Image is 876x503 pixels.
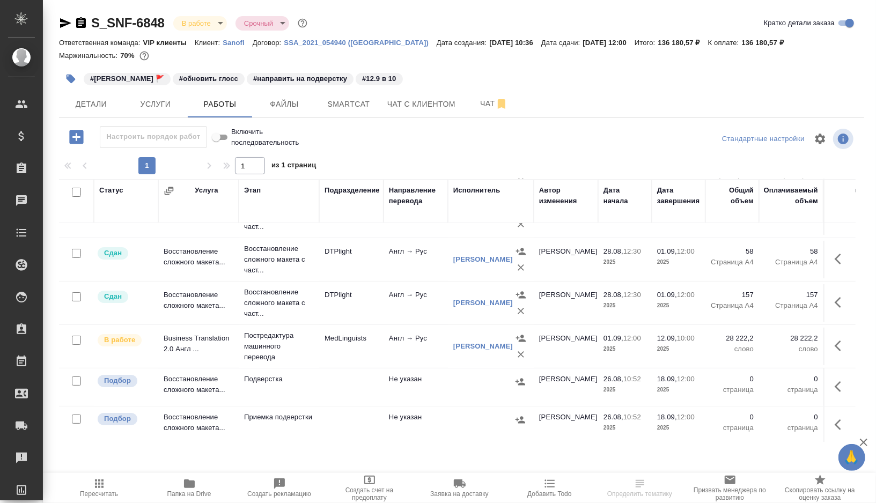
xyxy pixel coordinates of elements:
div: Дата начала [603,185,646,206]
div: Исполнитель [453,185,500,196]
span: Настроить таблицу [807,126,833,152]
div: Менеджер проверил работу исполнителя, передает ее на следующий этап [97,246,153,261]
td: MedLinguists [319,328,384,365]
div: Можно подбирать исполнителей [97,374,153,388]
p: Подбор [104,375,131,386]
td: [PERSON_NAME] [534,406,598,444]
td: Англ → Рус [384,241,448,278]
button: Добавить тэг [59,67,83,91]
td: Business Translation 2.0 Англ ... [158,328,239,365]
div: Менеджер проверил работу исполнителя, передает ее на следующий этап [97,290,153,304]
div: Можно подбирать исполнителей [97,412,153,426]
p: 12.09, [657,334,677,342]
td: [PERSON_NAME] [534,284,598,322]
p: слово [764,344,818,354]
span: Папка на Drive [167,490,211,498]
p: 01.09, [603,334,623,342]
p: 0 [711,412,754,423]
button: Назначить [513,287,529,303]
div: Услуга [195,185,218,196]
button: Призвать менеджера по развитию [685,473,775,503]
p: Дата сдачи: [541,39,583,47]
p: 0 [764,374,818,384]
span: Работы [194,98,246,111]
p: #обновить глосс [179,73,238,84]
button: 33664.42 RUB; [137,49,151,63]
div: В работе [235,16,289,31]
span: 12.9 в 10 [355,73,403,83]
p: 10:52 [623,413,641,421]
button: Добавить Todo [505,473,595,503]
p: 157 [764,290,818,300]
button: Определить тематику [595,473,685,503]
td: [PERSON_NAME] [534,328,598,365]
p: страница [711,384,754,395]
p: 2025 [657,423,700,433]
td: Не указан [384,406,448,444]
a: [PERSON_NAME] [453,342,513,350]
td: Англ → Рус [384,284,448,322]
td: Восстановление сложного макета... [158,406,239,444]
td: Англ → Рус [384,328,448,365]
span: обновить глосс [172,73,246,83]
span: 🙏 [843,446,861,469]
p: 12:00 [677,375,695,383]
span: Файлы [259,98,310,111]
p: 0 [711,374,754,384]
button: 🙏 [838,444,865,471]
p: В работе [104,335,135,345]
button: Здесь прячутся важные кнопки [828,412,854,438]
p: 10:52 [623,375,641,383]
button: Назначить [512,412,528,428]
p: Восстановление сложного макета с част... [244,243,314,276]
p: 2025 [603,384,646,395]
button: Доп статусы указывают на важность/срочность заказа [296,16,310,30]
p: #направить на подверстку [253,73,347,84]
span: Пересчитать [80,490,118,498]
p: 12:30 [623,291,641,299]
p: Маржинальность: [59,51,120,60]
a: [PERSON_NAME] [453,299,513,307]
p: SSA_2021_054940 ([GEOGRAPHIC_DATA]) [284,39,437,47]
p: 2025 [603,423,646,433]
p: Ответственная команда: [59,39,143,47]
div: Общий объем [711,185,754,206]
p: 18.09, [657,375,677,383]
p: Клиент: [195,39,223,47]
p: Сдан [104,291,122,302]
p: #12.9 в 10 [362,73,396,84]
div: Статус [99,185,123,196]
p: 12:30 [623,247,641,255]
span: Кратко детали заказа [764,18,835,28]
span: Услуги [130,98,181,111]
span: Определить тематику [607,490,672,498]
p: Приемка подверстки [244,412,314,423]
p: 2025 [603,344,646,354]
td: [PERSON_NAME] [534,241,598,278]
a: S_SNF-6848 [91,16,165,30]
button: Назначить [513,330,529,346]
button: Здесь прячутся важные кнопки [828,246,854,272]
p: Итого: [635,39,658,47]
p: страница [764,423,818,433]
button: В работе [179,19,214,28]
p: 136 180,57 ₽ [658,39,708,47]
p: 28 222,2 [764,333,818,344]
td: Не указан [384,368,448,406]
div: Оплачиваемый объем [764,185,818,206]
p: 12:00 [677,413,695,421]
span: Детали [65,98,117,111]
p: Страница А4 [764,257,818,268]
a: Sanofi [223,38,253,47]
p: Постредактура машинного перевода [244,330,314,363]
span: Создать счет на предоплату [331,486,408,501]
td: DTPlight [319,241,384,278]
div: В работе [173,16,227,31]
button: Здесь прячутся важные кнопки [828,290,854,315]
p: [DATE] 10:36 [489,39,541,47]
p: Подбор [104,413,131,424]
svg: Отписаться [495,98,508,110]
button: Назначить [512,374,528,390]
p: 58 [711,246,754,257]
p: 58 [764,246,818,257]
